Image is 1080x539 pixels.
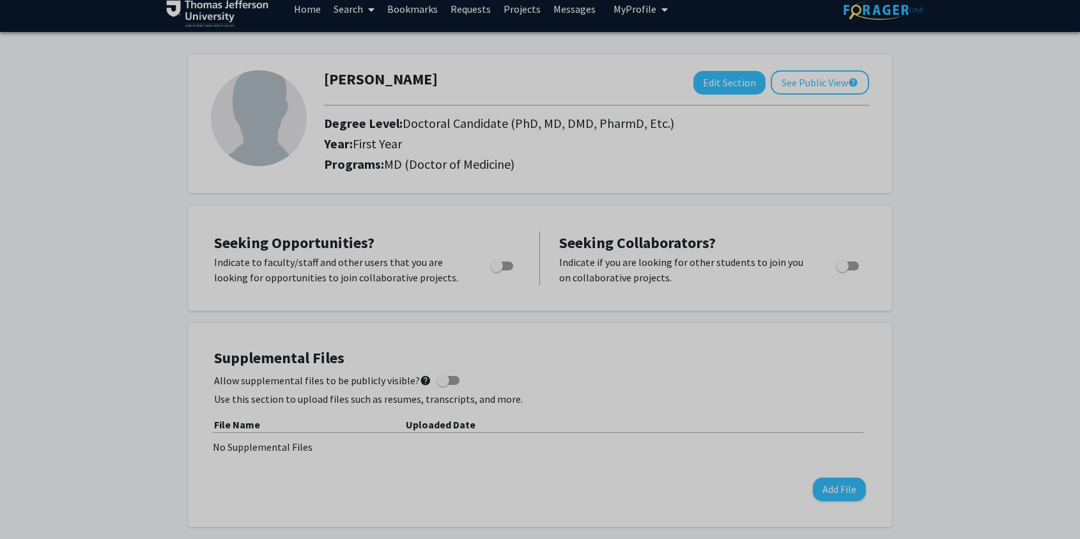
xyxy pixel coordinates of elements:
[559,233,716,253] span: Seeking Collaborators?
[324,116,771,131] h2: Degree Level:
[214,349,866,368] h4: Supplemental Files
[211,70,307,166] img: Profile Picture
[214,391,866,407] p: Use this section to upload files such as resumes, transcripts, and more.
[693,71,766,95] button: Edit Section
[420,373,431,388] mat-icon: help
[214,254,466,285] p: Indicate to faculty/staff and other users that you are looking for opportunities to join collabor...
[384,156,514,172] span: MD (Doctor of Medicine)
[613,3,656,15] span: My Profile
[214,373,431,388] span: Allow supplemental files to be publicly visible?
[559,254,812,285] p: Indicate if you are looking for other students to join you on collaborative projects.
[353,136,402,152] span: First Year
[324,136,771,152] h2: Year:
[406,418,475,431] b: Uploaded Date
[324,70,438,89] h1: [PERSON_NAME]
[771,70,869,95] button: See Public View
[10,481,54,529] iframe: Chat
[324,157,869,172] h2: Programs:
[214,418,260,431] b: File Name
[813,478,866,501] button: Add File
[485,254,520,274] div: Toggle
[848,75,858,90] mat-icon: help
[213,439,867,455] div: No Supplemental Files
[831,254,866,274] div: Toggle
[403,115,674,131] span: Doctoral Candidate (PhD, MD, DMD, PharmD, Etc.)
[214,233,374,253] span: Seeking Opportunities?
